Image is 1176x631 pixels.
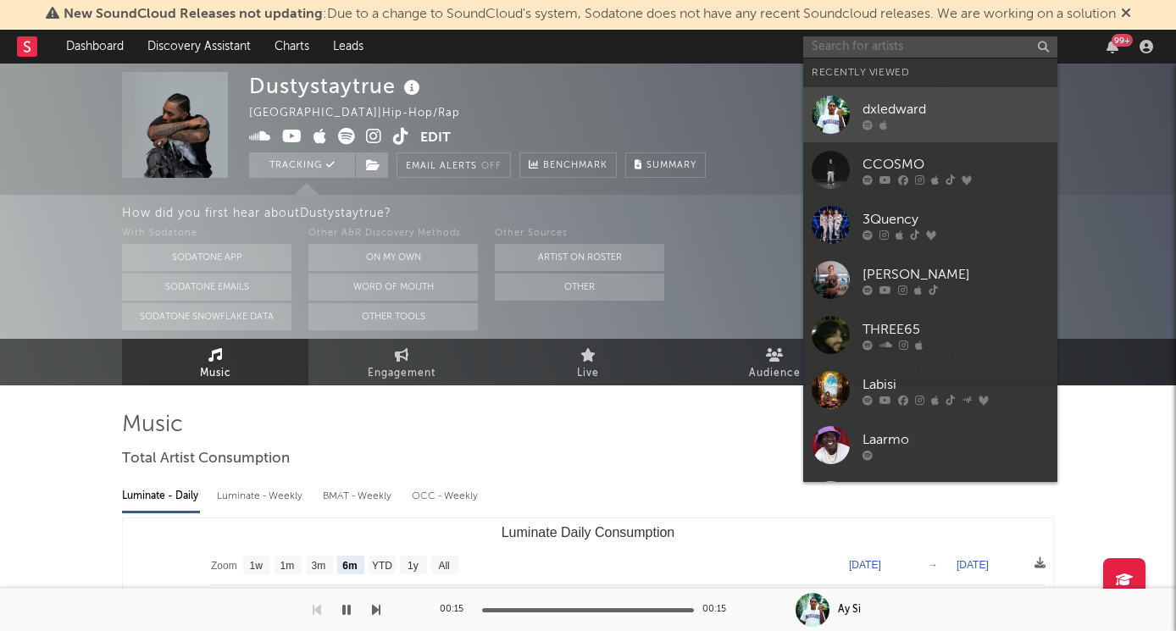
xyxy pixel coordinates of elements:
[438,560,449,572] text: All
[495,244,664,271] button: Artist on Roster
[308,274,478,301] button: Word Of Mouth
[812,63,1049,83] div: Recently Viewed
[543,156,607,176] span: Benchmark
[495,339,681,385] a: Live
[803,252,1057,307] a: [PERSON_NAME]
[249,103,480,124] div: [GEOGRAPHIC_DATA] | Hip-Hop/Rap
[863,154,1049,174] div: CCOSMO
[263,30,321,64] a: Charts
[308,224,478,244] div: Other A&R Discovery Methods
[803,418,1057,473] a: Laarmo
[495,274,664,301] button: Other
[681,339,868,385] a: Audience
[863,99,1049,119] div: dxledward
[495,224,664,244] div: Other Sources
[122,274,291,301] button: Sodatone Emails
[420,128,451,149] button: Edit
[863,209,1049,230] div: 3Quency
[250,560,263,572] text: 1w
[122,339,308,385] a: Music
[122,482,200,511] div: Luminate - Daily
[122,203,1176,224] div: How did you first hear about Dustystaytrue ?
[803,142,1057,197] a: CCOSMO
[217,482,306,511] div: Luminate - Weekly
[308,303,478,330] button: Other Tools
[928,559,938,571] text: →
[312,560,326,572] text: 3m
[249,152,355,178] button: Tracking
[803,307,1057,363] a: THREE65
[646,161,696,170] span: Summary
[200,363,231,384] span: Music
[249,72,424,100] div: Dustystaytrue
[1112,34,1133,47] div: 99 +
[440,600,474,620] div: 00:15
[308,339,495,385] a: Engagement
[122,449,290,469] span: Total Artist Consumption
[519,152,617,178] a: Benchmark
[957,559,989,571] text: [DATE]
[803,36,1057,58] input: Search for artists
[122,303,291,330] button: Sodatone Snowflake Data
[481,162,502,171] em: Off
[122,244,291,271] button: Sodatone App
[372,560,392,572] text: YTD
[323,482,395,511] div: BMAT - Weekly
[863,264,1049,285] div: [PERSON_NAME]
[136,30,263,64] a: Discovery Assistant
[64,8,1116,21] span: : Due to a change to SoundCloud's system, Sodatone does not have any recent Soundcloud releases. ...
[308,244,478,271] button: On My Own
[211,560,237,572] text: Zoom
[625,152,706,178] button: Summary
[64,8,323,21] span: New SoundCloud Releases not updating
[122,224,291,244] div: With Sodatone
[54,30,136,64] a: Dashboard
[502,525,675,540] text: Luminate Daily Consumption
[577,363,599,384] span: Live
[702,600,736,620] div: 00:15
[280,560,295,572] text: 1m
[838,602,861,617] div: Ay Si
[803,197,1057,252] a: 3Quency
[863,319,1049,340] div: THREE65
[803,363,1057,418] a: Labisi
[342,560,357,572] text: 6m
[803,87,1057,142] a: dxledward
[863,374,1049,395] div: Labisi
[368,363,435,384] span: Engagement
[408,560,419,572] text: 1y
[321,30,375,64] a: Leads
[1107,40,1118,53] button: 99+
[397,152,511,178] button: Email AlertsOff
[849,559,881,571] text: [DATE]
[803,473,1057,528] a: [PERSON_NAME]
[749,363,801,384] span: Audience
[1121,8,1131,21] span: Dismiss
[863,429,1049,450] div: Laarmo
[412,482,480,511] div: OCC - Weekly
